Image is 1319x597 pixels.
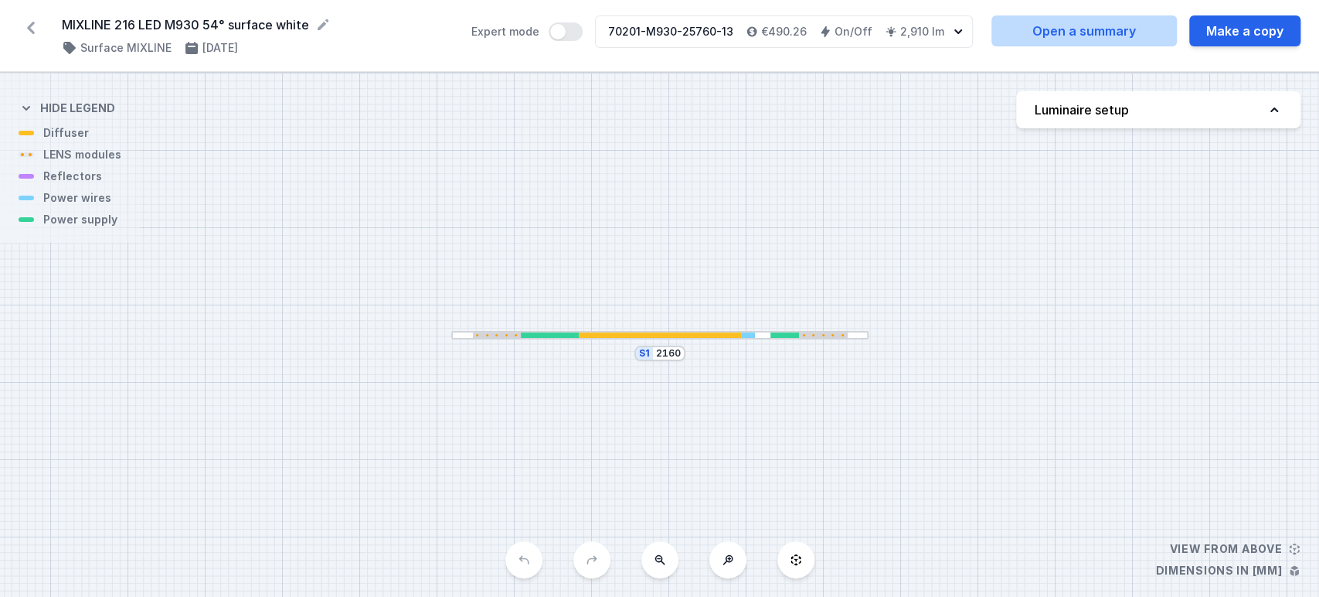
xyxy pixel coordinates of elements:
form: MIXLINE 216 LED M930 54° surface white [62,15,453,34]
button: Hide legend [19,88,115,125]
h4: Hide legend [40,101,115,116]
button: Make a copy [1189,15,1300,46]
div: 70201-M930-25760-13 [608,24,733,39]
a: Open a summary [991,15,1177,46]
button: Rename project [315,17,331,32]
label: Expert mode [471,22,583,41]
h4: Luminaire setup [1035,101,1129,119]
h4: 2,910 lm [900,24,944,39]
h4: €490.26 [761,24,807,39]
input: Dimension [mm] [656,347,681,360]
h4: [DATE] [202,40,238,56]
button: 70201-M930-25760-13€490.26On/Off2,910 lm [595,15,973,48]
h4: Surface MIXLINE [80,40,172,56]
button: Expert mode [549,22,583,41]
button: Luminaire setup [1016,91,1300,128]
h4: On/Off [835,24,872,39]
